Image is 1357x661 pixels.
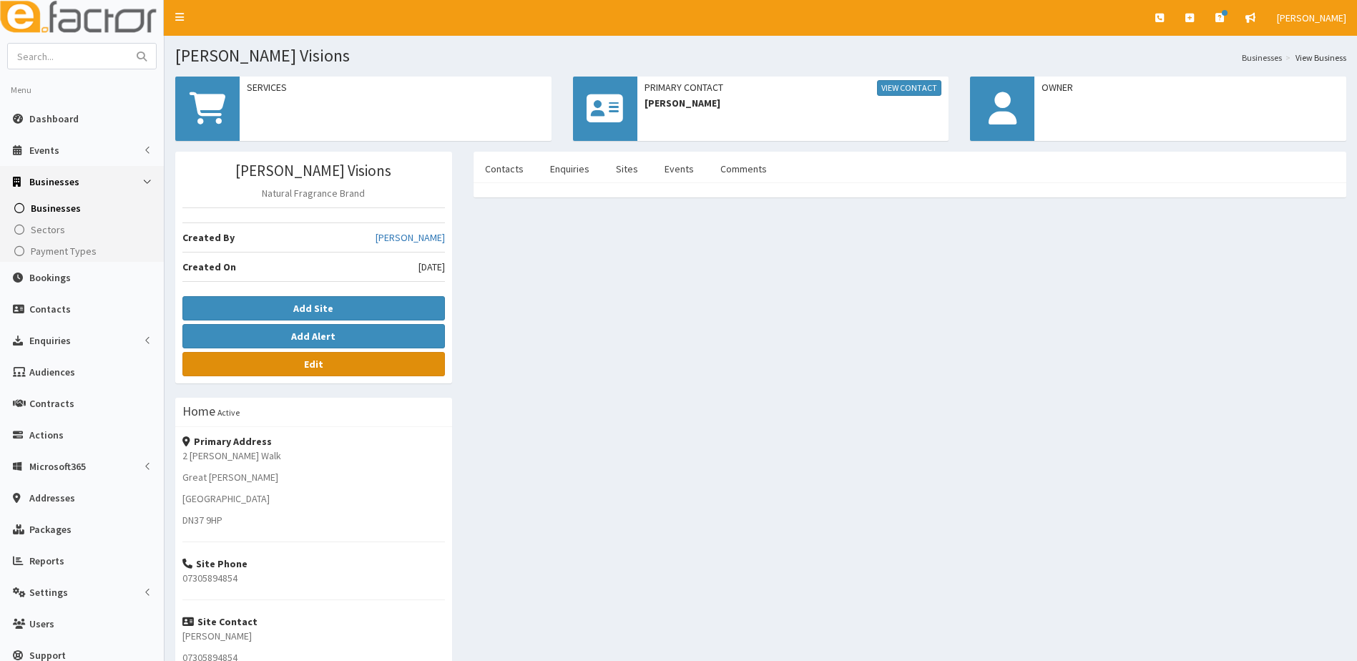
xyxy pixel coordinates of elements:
[29,617,54,630] span: Users
[1042,80,1339,94] span: Owner
[604,154,650,184] a: Sites
[182,470,445,484] p: Great [PERSON_NAME]
[182,557,248,570] strong: Site Phone
[247,80,544,94] span: Services
[182,352,445,376] a: Edit
[4,197,164,219] a: Businesses
[376,230,445,245] a: [PERSON_NAME]
[4,219,164,240] a: Sectors
[1282,52,1346,64] li: View Business
[709,154,778,184] a: Comments
[1242,52,1282,64] a: Businesses
[29,366,75,378] span: Audiences
[29,175,79,188] span: Businesses
[182,260,236,273] b: Created On
[29,397,74,410] span: Contracts
[29,144,59,157] span: Events
[29,271,71,284] span: Bookings
[182,629,445,643] p: [PERSON_NAME]
[31,223,65,236] span: Sectors
[182,513,445,527] p: DN37 9HP
[29,112,79,125] span: Dashboard
[877,80,941,96] a: View Contact
[29,429,64,441] span: Actions
[182,435,272,448] strong: Primary Address
[653,154,705,184] a: Events
[474,154,535,184] a: Contacts
[1277,11,1346,24] span: [PERSON_NAME]
[29,334,71,347] span: Enquiries
[217,407,240,418] small: Active
[182,162,445,179] h3: [PERSON_NAME] Visions
[182,449,445,463] p: 2 [PERSON_NAME] Walk
[291,330,335,343] b: Add Alert
[29,554,64,567] span: Reports
[29,303,71,315] span: Contacts
[29,491,75,504] span: Addresses
[182,324,445,348] button: Add Alert
[8,44,128,69] input: Search...
[182,571,445,585] p: 07305894854
[31,245,97,258] span: Payment Types
[29,523,72,536] span: Packages
[418,260,445,274] span: [DATE]
[645,96,942,110] span: [PERSON_NAME]
[29,586,68,599] span: Settings
[182,491,445,506] p: [GEOGRAPHIC_DATA]
[304,358,323,371] b: Edit
[175,46,1346,65] h1: [PERSON_NAME] Visions
[4,240,164,262] a: Payment Types
[31,202,81,215] span: Businesses
[539,154,601,184] a: Enquiries
[182,405,215,418] h3: Home
[182,231,235,244] b: Created By
[645,80,942,96] span: Primary Contact
[29,460,86,473] span: Microsoft365
[293,302,333,315] b: Add Site
[182,186,445,200] p: Natural Fragrance Brand
[182,615,258,628] strong: Site Contact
